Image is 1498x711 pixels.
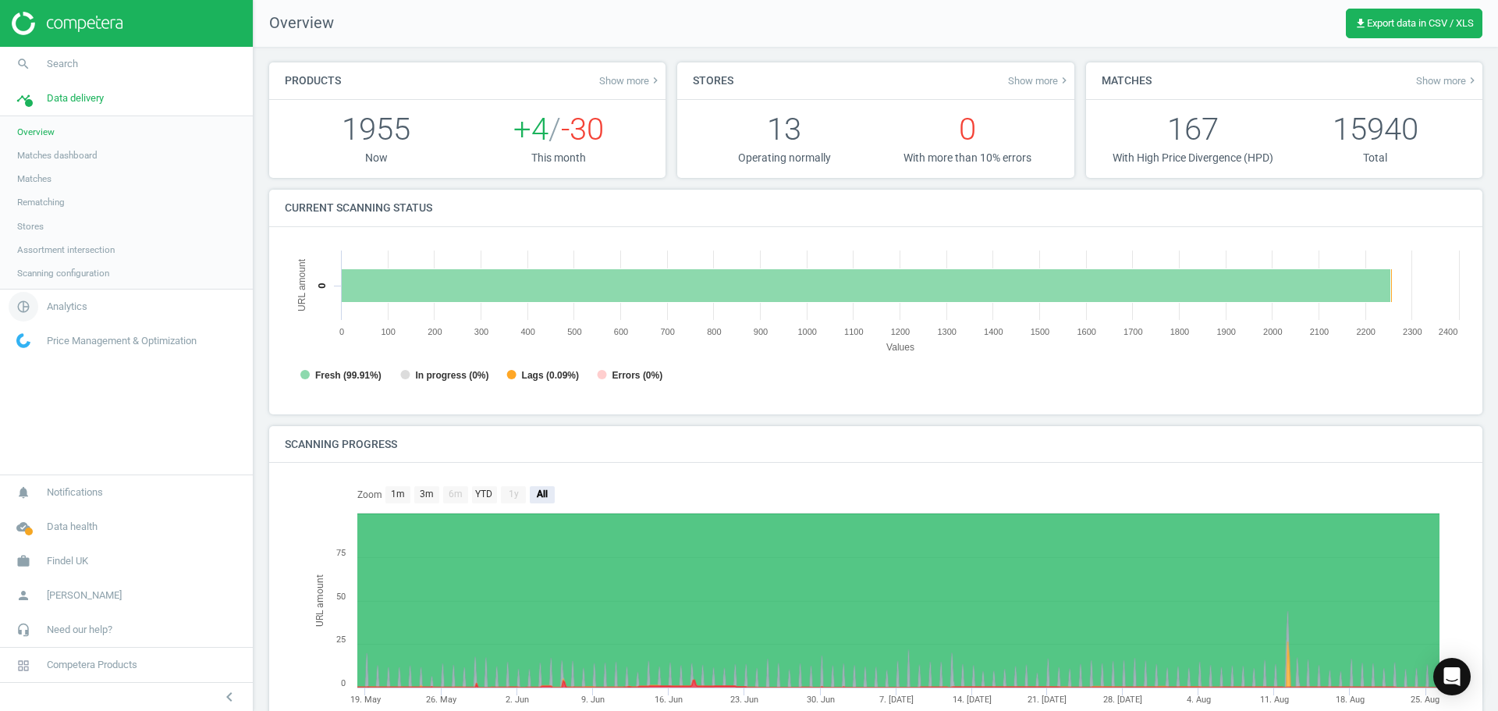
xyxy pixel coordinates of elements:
text: 50 [336,592,346,602]
tspan: 16. Jun [655,695,683,705]
tspan: 14. [DATE] [953,695,992,705]
tspan: 19. May [350,695,382,705]
tspan: 7. [DATE] [879,695,914,705]
tspan: 18. Aug [1336,695,1365,705]
tspan: 9. Jun [581,695,605,705]
i: work [9,546,38,576]
tspan: 11. Aug [1260,695,1289,705]
i: keyboard_arrow_right [1058,74,1070,87]
text: 1000 [797,327,816,336]
span: Matches dashboard [17,149,98,162]
p: This month [467,151,650,165]
text: 1900 [1216,327,1235,336]
text: Zoom [357,489,382,500]
text: 2000 [1263,327,1282,336]
text: All [536,489,548,499]
p: 1955 [285,108,467,151]
span: / [548,111,561,148]
p: 167 [1102,108,1284,151]
tspan: URL amount [314,574,325,627]
i: search [9,49,38,79]
h4: Current scanning status [269,190,448,226]
div: Open Intercom Messenger [1433,658,1471,695]
span: Scanning configuration [17,267,109,279]
button: get_appExport data in CSV / XLS [1346,9,1482,38]
text: 900 [754,327,768,336]
span: Data delivery [47,91,104,105]
text: 1300 [937,327,956,336]
span: Show more [599,74,662,87]
a: Show morekeyboard_arrow_right [599,74,662,87]
span: Rematching [17,196,65,208]
text: 3m [420,489,434,499]
text: 2100 [1310,327,1329,336]
tspan: Lags (0.09%) [522,370,579,381]
span: Findel UK [47,554,88,568]
tspan: In progress (0%) [415,370,488,381]
text: 2200 [1356,327,1375,336]
tspan: Fresh (99.91%) [315,370,382,381]
span: Show more [1416,74,1478,87]
span: Export data in CSV / XLS [1354,17,1474,30]
text: 400 [520,327,534,336]
i: pie_chart_outlined [9,292,38,322]
text: 300 [474,327,488,336]
p: With more than 10% errors [876,151,1059,165]
i: chevron_left [220,688,239,706]
span: -30 [561,111,604,148]
text: 1500 [1031,327,1049,336]
tspan: 2. Jun [506,695,529,705]
span: Show more [1008,74,1070,87]
tspan: 23. Jun [730,695,758,705]
img: ajHJNr6hYgQAAAAASUVORK5CYII= [12,12,122,35]
text: 2300 [1403,327,1422,336]
p: 13 [693,108,875,151]
text: 2400 [1439,327,1457,336]
tspan: Errors (0%) [612,370,663,381]
text: 700 [660,327,674,336]
text: 100 [381,327,395,336]
h4: Matches [1086,62,1167,99]
span: Analytics [47,300,87,314]
i: keyboard_arrow_right [649,74,662,87]
tspan: 30. Jun [807,695,835,705]
p: 15940 [1284,108,1467,151]
text: 0 [316,283,328,288]
i: get_app [1354,17,1367,30]
img: wGWNvw8QSZomAAAAABJRU5ErkJggg== [16,333,30,348]
span: Overview [254,12,334,34]
span: +4 [513,111,548,148]
text: 0 [341,678,346,688]
tspan: 26. May [426,695,457,705]
p: 0 [876,108,1059,151]
span: Notifications [47,485,103,499]
text: 500 [567,327,581,336]
i: headset_mic [9,615,38,645]
span: Price Management & Optimization [47,334,197,348]
p: With High Price Divergence (HPD) [1102,151,1284,165]
span: Overview [17,126,55,138]
text: 1200 [891,327,910,336]
text: 1800 [1170,327,1189,336]
text: 6m [449,489,463,499]
button: chevron_left [210,687,249,707]
i: notifications [9,478,38,507]
span: Search [47,57,78,71]
tspan: URL amount [296,258,307,311]
text: 1y [509,489,519,499]
text: 1700 [1123,327,1142,336]
p: Total [1284,151,1467,165]
text: 200 [428,327,442,336]
span: [PERSON_NAME] [47,588,122,603]
i: cloud_done [9,512,38,542]
a: Show morekeyboard_arrow_right [1008,74,1070,87]
a: Show morekeyboard_arrow_right [1416,74,1478,87]
text: 1400 [984,327,1003,336]
text: 25 [336,635,346,645]
tspan: 4. Aug [1187,695,1211,705]
tspan: Values [886,342,914,353]
tspan: 21. [DATE] [1028,695,1067,705]
text: 1m [391,489,405,499]
text: 75 [336,548,346,558]
i: person [9,581,38,610]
